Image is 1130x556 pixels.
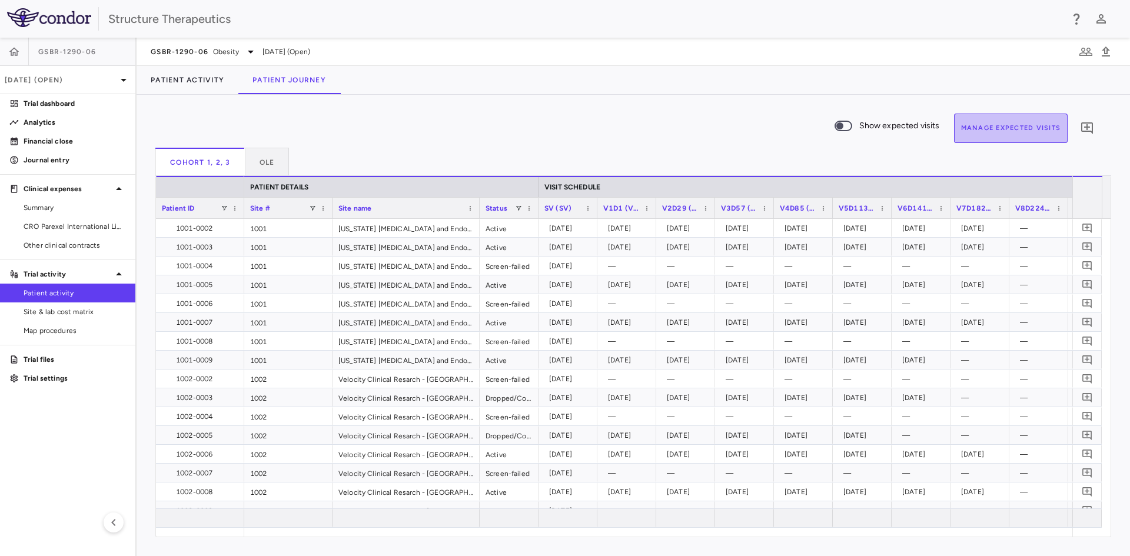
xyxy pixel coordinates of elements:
span: V2D29 (V2D29) [662,204,699,212]
div: Dropped/Complete [480,426,539,444]
div: [DATE] [667,482,709,501]
div: [DATE] [667,275,709,294]
span: Map procedures [24,325,126,336]
button: Add comment [1079,408,1095,424]
div: Active [480,219,539,237]
span: Other clinical contracts [24,240,126,251]
div: — [667,294,709,313]
div: — [608,464,650,482]
div: [US_STATE] [MEDICAL_DATA] and Endocrinology [333,351,480,369]
div: — [961,294,1003,313]
div: — [961,407,1003,426]
div: — [961,464,1003,482]
div: — [726,294,768,313]
div: [US_STATE] [MEDICAL_DATA] and Endocrinology [333,313,480,331]
div: [DATE] [785,445,827,464]
div: [DATE] [608,238,650,257]
div: — [843,369,886,388]
div: — [785,332,827,351]
div: — [667,407,709,426]
div: 1001-0006 [167,294,238,313]
span: V4D85 (V4D85) [780,204,816,212]
div: — [1020,313,1062,332]
div: [DATE] [549,407,591,426]
svg: Add comment [1082,279,1093,290]
svg: Add comment [1082,486,1093,497]
span: Patient ID [162,204,195,212]
div: [DATE] [961,238,1003,257]
div: [DATE] [785,388,827,407]
div: [DATE] [785,219,827,238]
div: 1002 [244,482,333,501]
div: Screen-failed [480,407,539,425]
div: — [902,369,945,388]
div: Velocity Clinical Resarch - [GEOGRAPHIC_DATA] [333,407,480,425]
label: Show expected visits to the end of the period. [827,114,940,143]
div: — [961,426,1003,445]
div: — [726,407,768,426]
div: — [961,257,1003,275]
img: logo-full-SnFGN8VE.png [7,8,91,27]
svg: Add comment [1082,448,1093,460]
button: Add comment [1077,118,1097,138]
div: [DATE] [902,275,945,294]
button: Add comment [1079,239,1095,255]
p: Trial settings [24,373,126,384]
div: [DATE] [726,238,768,257]
svg: Add comment [1080,121,1094,135]
button: Add comment [1079,333,1095,349]
div: [DATE] [843,238,886,257]
div: — [1020,257,1062,275]
div: — [667,257,709,275]
div: [DATE] [843,445,886,464]
span: PATIENT DETAILS [250,183,308,191]
div: — [785,294,827,313]
div: [DATE] [549,294,591,313]
div: [DATE] [785,275,827,294]
div: [DATE] [549,332,591,351]
div: — [1020,426,1062,445]
div: — [1020,332,1062,351]
div: [DATE] [549,238,591,257]
div: 1002 [244,369,333,388]
button: Add comment [1079,220,1095,236]
div: — [843,464,886,482]
div: — [902,332,945,351]
div: [DATE] [667,445,709,464]
span: Patient activity [24,288,126,298]
div: [DATE] [667,388,709,407]
div: [US_STATE] [MEDICAL_DATA] and Endocrinology [333,275,480,294]
span: Site # [250,204,270,212]
div: [DATE] [961,445,1003,464]
div: Active [480,275,539,294]
div: — [843,332,886,351]
div: Dropped/Complete [480,388,539,407]
svg: Add comment [1082,298,1093,309]
div: [DATE] [667,426,709,445]
svg: Add comment [1082,354,1093,365]
div: — [902,407,945,426]
div: [DATE] [549,369,591,388]
div: [DATE] [902,238,945,257]
div: [DATE] [608,351,650,369]
div: [DATE] [549,482,591,501]
div: [DATE] [549,426,591,445]
div: [DATE] [608,388,650,407]
div: [DATE] [902,482,945,501]
div: [DATE] [608,313,650,332]
div: — [902,257,945,275]
div: [DATE] [961,482,1003,501]
div: 1001 [244,294,333,312]
div: — [961,351,1003,369]
div: [DATE] [785,482,827,501]
div: — [1020,238,1062,257]
div: [DATE] [843,313,886,332]
div: [DATE] [608,482,650,501]
div: — [667,464,709,482]
div: 1002 [244,407,333,425]
span: V7D182 (V7D182) [956,204,993,212]
svg: Add comment [1082,505,1093,516]
div: [DATE] [667,313,709,332]
div: [DATE] [667,351,709,369]
div: — [785,407,827,426]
